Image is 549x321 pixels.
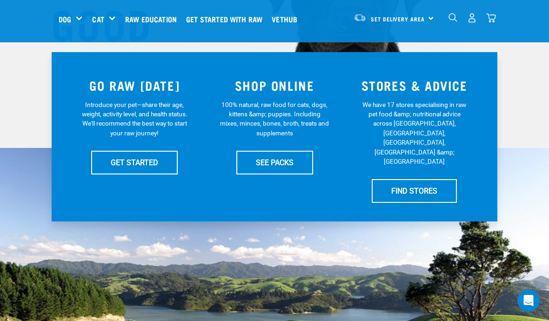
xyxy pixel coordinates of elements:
a: Cat [92,13,104,25]
h3: STORES & ADVICE [350,78,479,93]
a: SEE PACKS [236,151,313,174]
img: van-moving.png [354,13,366,22]
img: user.png [467,13,477,23]
h3: SHOP ONLINE [210,78,339,93]
span: Set Delivery Area [371,17,425,20]
p: 100% natural, raw food for cats, dogs, kittens &amp; puppies. Including mixes, minces, bones, bro... [220,100,329,138]
img: home-icon-1@2x.png [449,13,457,22]
p: Introduce your pet—share their age, weight, activity level, and health status. We'll recommend th... [80,100,189,138]
h3: GO RAW [DATE] [70,78,199,93]
img: home-icon@2x.png [486,13,496,23]
div: Open Intercom Messenger [517,289,540,312]
a: FIND STORES [372,179,457,202]
a: Vethub [269,0,304,38]
a: Dog [59,13,71,25]
a: GET STARTED [91,151,178,174]
p: We have 17 stores specialising in raw pet food &amp; nutritional advice across [GEOGRAPHIC_DATA],... [360,100,469,167]
a: Raw Education [123,0,184,38]
a: Get started with Raw [184,0,269,38]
